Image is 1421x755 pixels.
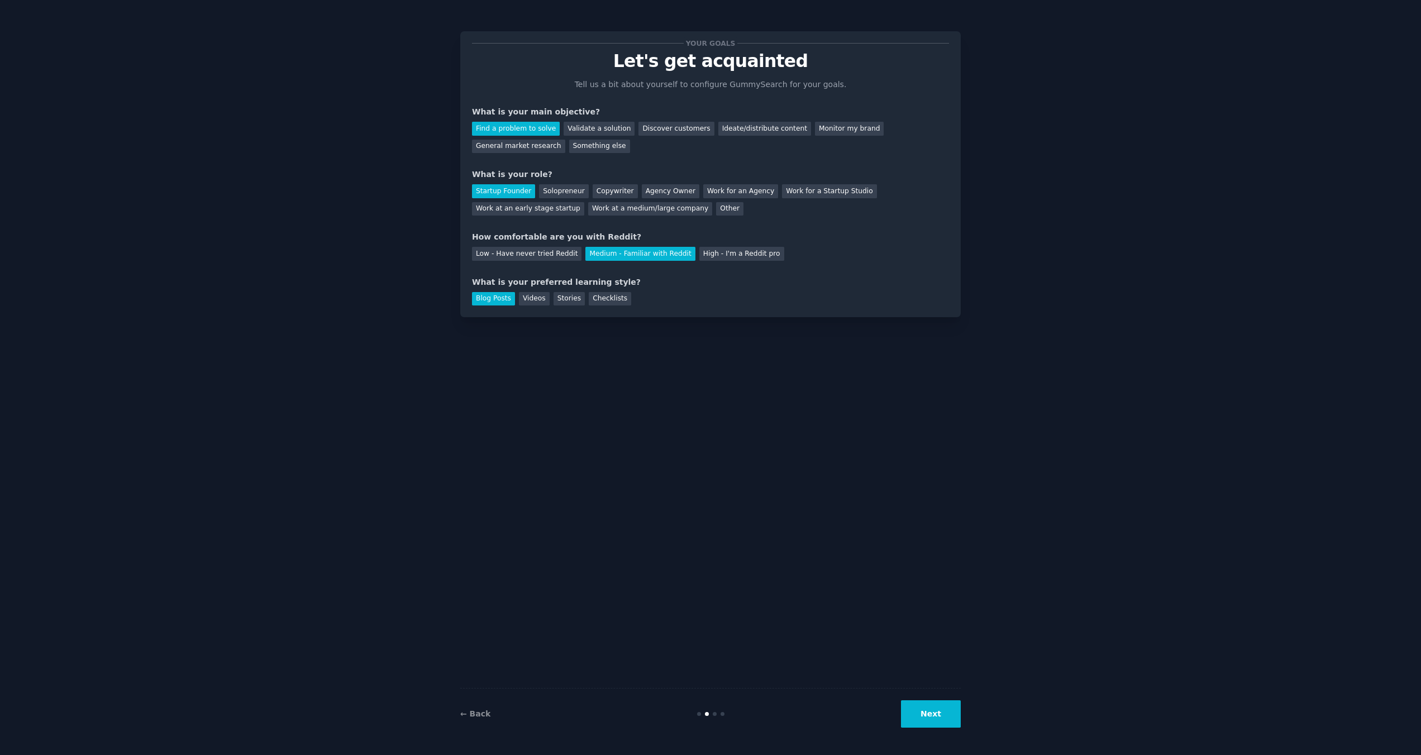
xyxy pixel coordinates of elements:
div: Work for a Startup Studio [782,184,876,198]
div: Agency Owner [642,184,699,198]
div: General market research [472,140,565,154]
div: Startup Founder [472,184,535,198]
div: What is your main objective? [472,106,949,118]
button: Next [901,700,961,728]
div: What is your role? [472,169,949,180]
div: Ideate/distribute content [718,122,811,136]
div: Medium - Familiar with Reddit [585,247,695,261]
div: Other [716,202,743,216]
div: Videos [519,292,550,306]
div: Validate a solution [564,122,635,136]
div: Something else [569,140,630,154]
span: Your goals [684,37,737,49]
div: Work at a medium/large company [588,202,712,216]
div: Work for an Agency [703,184,778,198]
a: ← Back [460,709,490,718]
div: High - I'm a Reddit pro [699,247,784,261]
div: Solopreneur [539,184,588,198]
div: Find a problem to solve [472,122,560,136]
p: Tell us a bit about yourself to configure GummySearch for your goals. [570,79,851,90]
div: Discover customers [638,122,714,136]
p: Let's get acquainted [472,51,949,71]
div: Blog Posts [472,292,515,306]
div: Checklists [589,292,631,306]
div: What is your preferred learning style? [472,276,949,288]
div: Copywriter [593,184,638,198]
div: Work at an early stage startup [472,202,584,216]
div: How comfortable are you with Reddit? [472,231,949,243]
div: Low - Have never tried Reddit [472,247,581,261]
div: Monitor my brand [815,122,884,136]
div: Stories [554,292,585,306]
